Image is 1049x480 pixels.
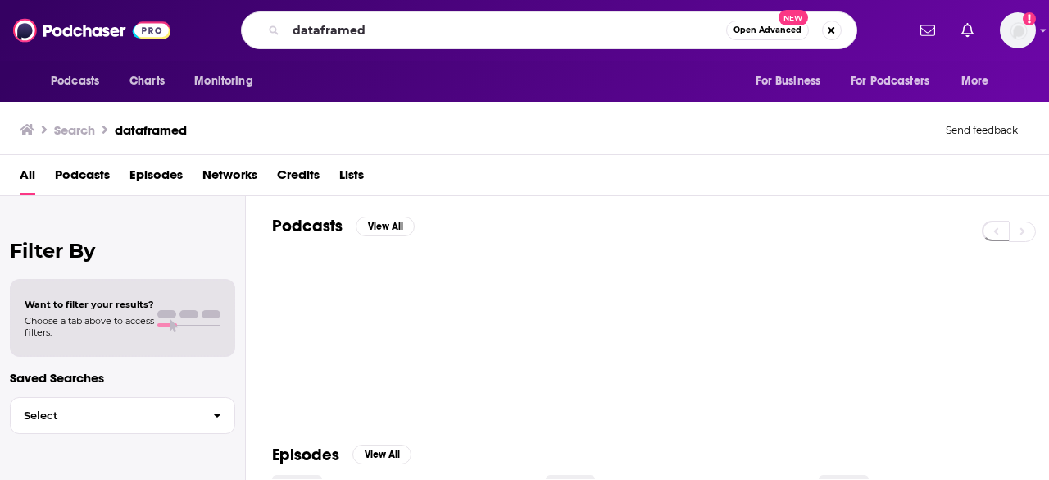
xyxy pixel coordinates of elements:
[272,445,411,465] a: EpisodesView All
[955,16,980,44] a: Show notifications dropdown
[241,11,857,49] div: Search podcasts, credits, & more...
[11,410,200,421] span: Select
[10,397,235,434] button: Select
[744,66,841,97] button: open menu
[272,445,339,465] h2: Episodes
[1000,12,1036,48] span: Logged in as megcassidy
[779,10,808,25] span: New
[352,445,411,464] button: View All
[202,162,257,195] a: Networks
[733,26,802,34] span: Open Advanced
[10,370,235,386] p: Saved Searches
[950,66,1010,97] button: open menu
[39,66,120,97] button: open menu
[1000,12,1036,48] img: User Profile
[851,70,929,93] span: For Podcasters
[115,122,187,138] h3: dataframed
[119,66,175,97] a: Charts
[272,216,415,236] a: PodcastsView All
[129,162,183,195] a: Episodes
[961,70,989,93] span: More
[286,17,726,43] input: Search podcasts, credits, & more...
[726,21,809,40] button: Open AdvancedNew
[1023,12,1036,25] svg: Add a profile image
[25,299,154,310] span: Want to filter your results?
[129,70,165,93] span: Charts
[339,162,364,195] a: Lists
[941,123,1023,137] button: Send feedback
[183,66,274,97] button: open menu
[277,162,320,195] a: Credits
[840,66,953,97] button: open menu
[194,70,252,93] span: Monitoring
[13,15,170,46] img: Podchaser - Follow, Share and Rate Podcasts
[55,162,110,195] a: Podcasts
[10,239,235,263] h2: Filter By
[51,70,99,93] span: Podcasts
[272,216,343,236] h2: Podcasts
[54,122,95,138] h3: Search
[914,16,942,44] a: Show notifications dropdown
[20,162,35,195] a: All
[25,315,154,338] span: Choose a tab above to access filters.
[1000,12,1036,48] button: Show profile menu
[756,70,820,93] span: For Business
[356,217,415,236] button: View All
